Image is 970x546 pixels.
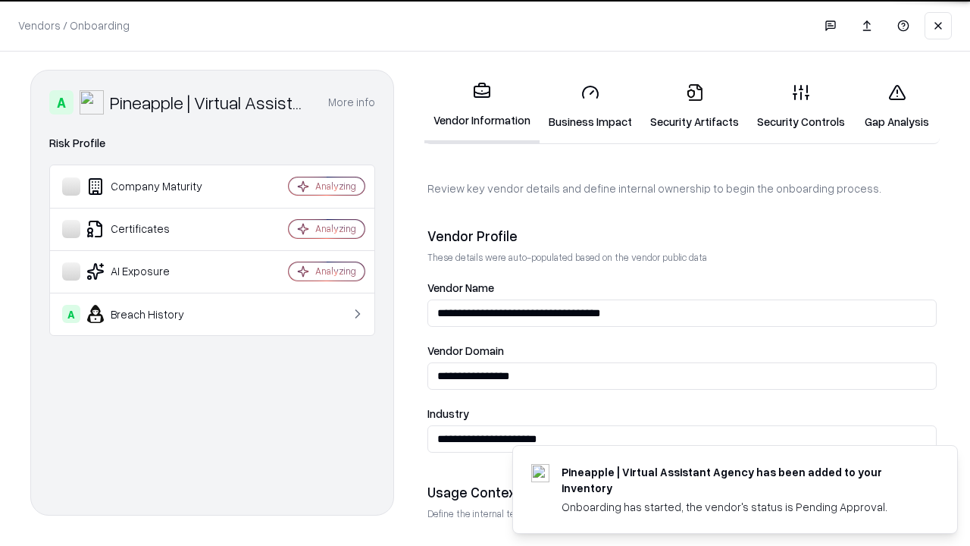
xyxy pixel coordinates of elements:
[427,408,937,419] label: Industry
[641,71,748,142] a: Security Artifacts
[427,227,937,245] div: Vendor Profile
[18,17,130,33] p: Vendors / Onboarding
[424,70,540,143] a: Vendor Information
[540,71,641,142] a: Business Impact
[62,305,80,323] div: A
[49,134,375,152] div: Risk Profile
[854,71,940,142] a: Gap Analysis
[80,90,104,115] img: Pineapple | Virtual Assistant Agency
[315,180,356,193] div: Analyzing
[531,464,549,482] img: trypineapple.com
[110,90,310,115] div: Pineapple | Virtual Assistant Agency
[315,222,356,235] div: Analyzing
[62,262,243,281] div: AI Exposure
[62,305,243,323] div: Breach History
[328,89,375,116] button: More info
[49,90,74,115] div: A
[562,499,921,515] div: Onboarding has started, the vendor's status is Pending Approval.
[427,251,937,264] p: These details were auto-populated based on the vendor public data
[748,71,854,142] a: Security Controls
[427,507,937,520] p: Define the internal team and reason for using this vendor. This helps assess business relevance a...
[427,180,937,196] p: Review key vendor details and define internal ownership to begin the onboarding process.
[62,177,243,196] div: Company Maturity
[427,282,937,293] label: Vendor Name
[427,345,937,356] label: Vendor Domain
[562,464,921,496] div: Pineapple | Virtual Assistant Agency has been added to your inventory
[62,220,243,238] div: Certificates
[427,483,937,501] div: Usage Context
[315,265,356,278] div: Analyzing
